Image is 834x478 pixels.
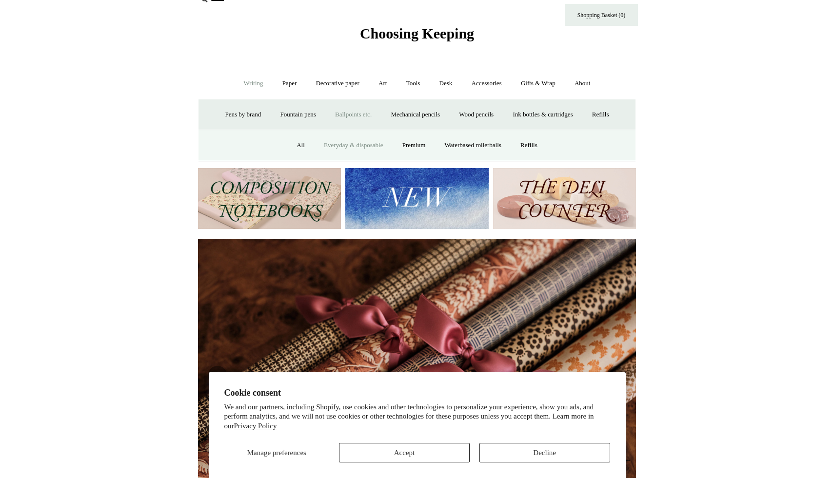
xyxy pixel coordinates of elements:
[360,25,474,41] span: Choosing Keeping
[463,71,511,96] a: Accessories
[198,168,341,229] img: 202302 Composition ledgers.jpg__PID:69722ee6-fa44-49dd-a067-31375e5d54ec
[370,71,396,96] a: Art
[512,133,546,158] a: Refills
[224,402,610,431] p: We and our partners, including Shopify, use cookies and other technologies to personalize your ex...
[504,102,581,128] a: Ink bottles & cartridges
[326,102,380,128] a: Ballpoints etc.
[307,71,368,96] a: Decorative paper
[247,449,306,457] span: Manage preferences
[234,422,277,430] a: Privacy Policy
[339,443,470,462] button: Accept
[493,168,636,229] img: The Deli Counter
[607,366,626,385] button: Next
[450,102,502,128] a: Wood pencils
[583,102,618,128] a: Refills
[315,133,392,158] a: Everyday & disposable
[512,71,564,96] a: Gifts & Wrap
[224,443,329,462] button: Manage preferences
[224,388,610,398] h2: Cookie consent
[271,102,324,128] a: Fountain pens
[566,71,599,96] a: About
[235,71,272,96] a: Writing
[345,168,488,229] img: New.jpg__PID:f73bdf93-380a-4a35-bcfe-7823039498e1
[217,102,270,128] a: Pens by brand
[382,102,449,128] a: Mechanical pencils
[565,4,638,26] a: Shopping Basket (0)
[397,71,429,96] a: Tools
[274,71,306,96] a: Paper
[208,366,227,385] button: Previous
[479,443,610,462] button: Decline
[436,133,510,158] a: Waterbased rollerballs
[360,33,474,40] a: Choosing Keeping
[288,133,314,158] a: All
[431,71,461,96] a: Desk
[394,133,435,158] a: Premium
